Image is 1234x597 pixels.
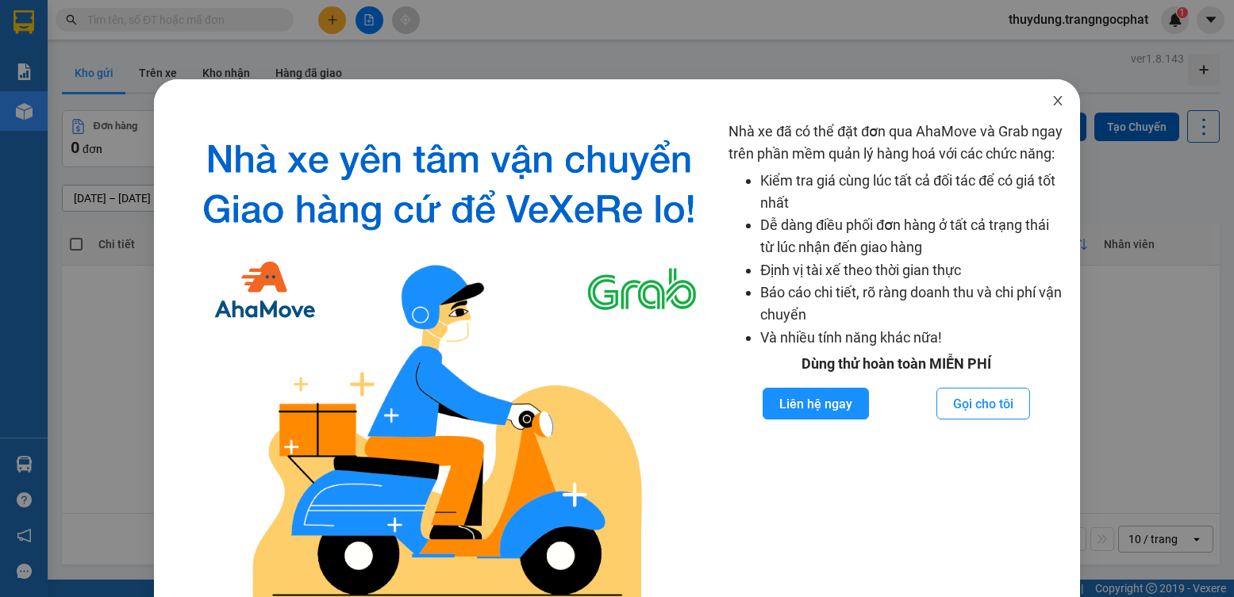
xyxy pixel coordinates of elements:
span: Gọi cho tôi [953,394,1013,414]
button: Liên hệ ngay [763,388,869,419]
button: Gọi cho tôi [936,388,1030,419]
li: Định vị tài xế theo thời gian thực [760,259,1063,281]
div: Dùng thử hoàn toàn MIỄN PHÍ [728,353,1063,375]
li: Và nhiều tính năng khác nữa! [760,327,1063,349]
button: Close [1036,79,1080,124]
li: Báo cáo chi tiết, rõ ràng doanh thu và chi phí vận chuyển [760,281,1063,327]
span: close [1051,94,1064,107]
span: Liên hệ ngay [779,394,852,414]
li: Dễ dàng điều phối đơn hàng ở tất cả trạng thái từ lúc nhận đến giao hàng [760,214,1063,259]
li: Kiểm tra giá cùng lúc tất cả đối tác để có giá tốt nhất [760,170,1063,215]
